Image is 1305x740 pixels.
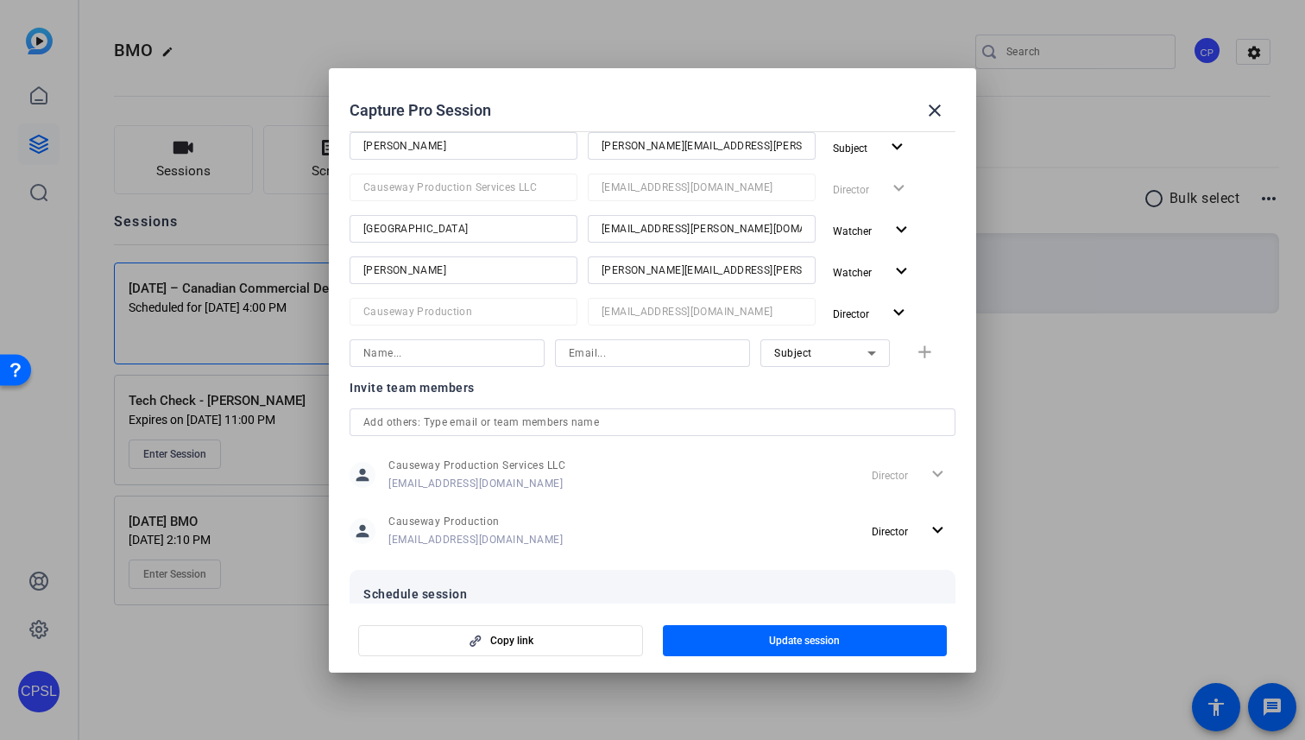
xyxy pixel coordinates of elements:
span: Director [833,308,869,320]
input: Name... [363,177,564,198]
span: [EMAIL_ADDRESS][DOMAIN_NAME] [388,477,565,490]
mat-icon: expand_more [891,219,912,241]
div: Invite team members [350,377,955,398]
input: Add others: Type email or team members name [363,412,942,433]
button: Update session [663,625,948,656]
button: Watcher [826,215,919,246]
button: Director [865,515,955,547]
input: Email... [602,218,802,239]
input: Name... [363,218,564,239]
input: Name... [363,136,564,156]
input: Email... [602,301,802,322]
mat-icon: expand_more [886,136,908,158]
mat-icon: expand_more [891,261,912,282]
span: Director [872,526,908,538]
input: Email... [602,177,802,198]
input: Name... [363,260,564,281]
span: Causeway Production [388,515,563,528]
mat-icon: close [924,100,945,121]
span: Watcher [833,267,872,279]
button: Copy link [358,625,643,656]
mat-icon: person [350,518,375,544]
mat-icon: person [350,462,375,488]
input: Email... [569,343,736,364]
button: Watcher [826,256,919,288]
span: Copy link [490,634,533,648]
input: Name... [363,301,564,322]
mat-icon: expand_more [888,302,910,324]
span: Update session [769,634,840,648]
button: Subject [826,132,915,163]
input: Name... [363,343,531,364]
input: Email... [602,136,802,156]
span: Schedule session [363,584,883,604]
mat-icon: expand_more [927,520,949,541]
span: Subject [833,142,867,155]
span: Watcher [833,225,872,237]
button: Director [826,298,917,329]
span: Subject [774,347,812,359]
div: Capture Pro Session [350,90,955,131]
span: [EMAIL_ADDRESS][DOMAIN_NAME] [388,533,563,547]
input: Email... [602,260,802,281]
span: Causeway Production Services LLC [388,459,565,472]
